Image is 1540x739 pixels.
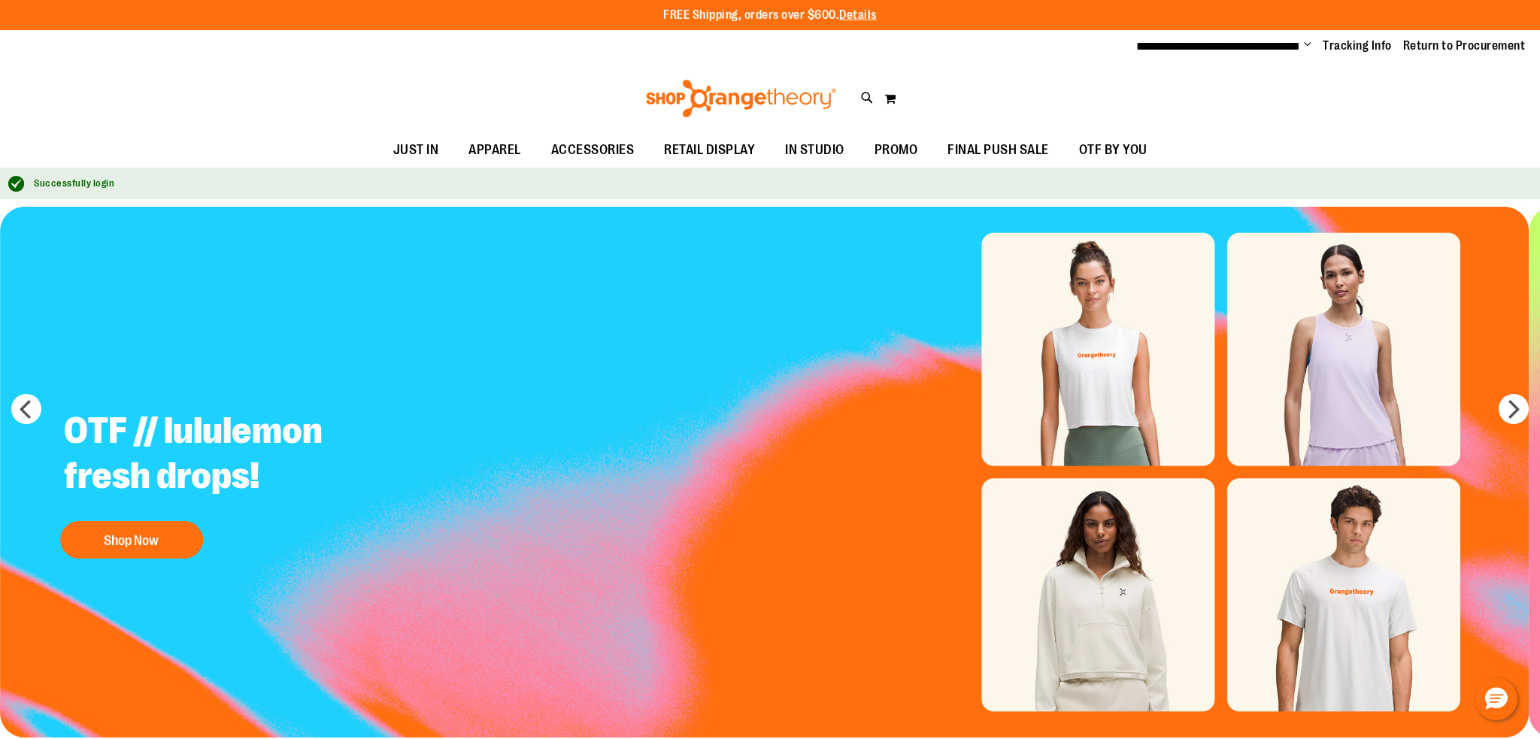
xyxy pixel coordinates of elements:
span: JUST IN [393,133,439,167]
span: ACCESSORIES [551,133,635,167]
span: APPAREL [468,133,521,167]
button: next [1499,394,1529,424]
a: ACCESSORIES [536,133,650,168]
span: IN STUDIO [785,133,844,167]
a: PROMO [859,133,933,168]
a: FINAL PUSH SALE [932,133,1064,168]
div: Successfully login [34,177,1525,191]
a: IN STUDIO [770,133,859,168]
span: PROMO [875,133,918,167]
button: Shop Now [60,521,203,559]
a: JUST IN [378,133,454,168]
button: Hello, have a question? Let’s chat. [1475,678,1517,720]
button: Account menu [1304,38,1311,53]
span: OTF BY YOU [1079,133,1147,167]
a: APPAREL [453,133,536,168]
a: Return to Procurement [1403,38,1526,54]
p: FREE Shipping, orders over $600. [663,7,877,24]
span: RETAIL DISPLAY [664,133,755,167]
a: OTF BY YOU [1064,133,1163,168]
span: FINAL PUSH SALE [947,133,1049,167]
h2: OTF // lululemon fresh drops! [53,397,426,513]
img: Shop Orangetheory [644,80,838,117]
a: Details [839,8,877,22]
a: RETAIL DISPLAY [649,133,770,168]
button: prev [11,394,41,424]
a: Tracking Info [1323,38,1392,54]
